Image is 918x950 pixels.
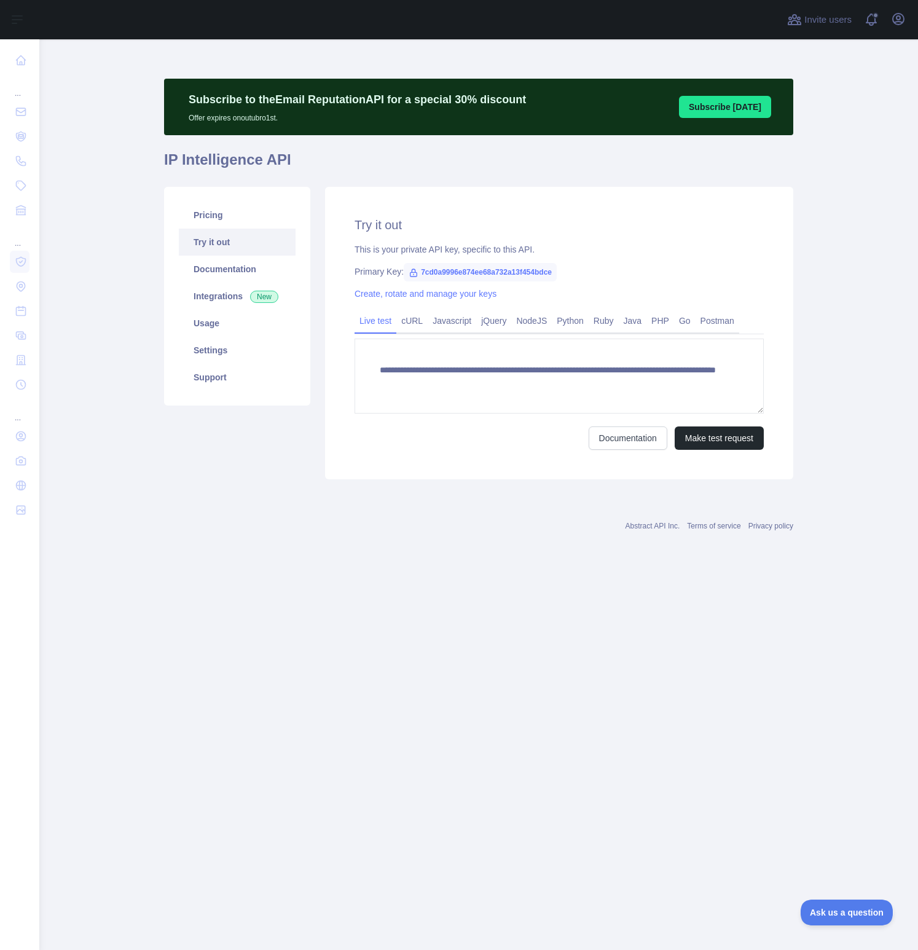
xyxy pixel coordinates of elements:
[10,224,29,248] div: ...
[250,291,278,303] span: New
[189,91,526,108] p: Subscribe to the Email Reputation API for a special 30 % discount
[164,150,793,179] h1: IP Intelligence API
[674,311,696,331] a: Go
[476,311,511,331] a: jQuery
[646,311,674,331] a: PHP
[696,311,739,331] a: Postman
[404,263,557,281] span: 7cd0a9996e874ee68a732a13f454bdce
[179,364,296,391] a: Support
[355,265,764,278] div: Primary Key:
[589,426,667,450] a: Documentation
[10,74,29,98] div: ...
[679,96,771,118] button: Subscribe [DATE]
[179,310,296,337] a: Usage
[189,108,526,123] p: Offer expires on outubro 1st.
[801,900,893,925] iframe: Toggle Customer Support
[804,13,852,27] span: Invite users
[355,216,764,234] h2: Try it out
[626,522,680,530] a: Abstract API Inc.
[619,311,647,331] a: Java
[179,229,296,256] a: Try it out
[511,311,552,331] a: NodeJS
[687,522,740,530] a: Terms of service
[675,426,764,450] button: Make test request
[10,398,29,423] div: ...
[179,202,296,229] a: Pricing
[428,311,476,331] a: Javascript
[179,283,296,310] a: Integrations New
[552,311,589,331] a: Python
[355,243,764,256] div: This is your private API key, specific to this API.
[355,311,396,331] a: Live test
[589,311,619,331] a: Ruby
[748,522,793,530] a: Privacy policy
[396,311,428,331] a: cURL
[179,337,296,364] a: Settings
[785,10,854,29] button: Invite users
[179,256,296,283] a: Documentation
[355,289,496,299] a: Create, rotate and manage your keys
